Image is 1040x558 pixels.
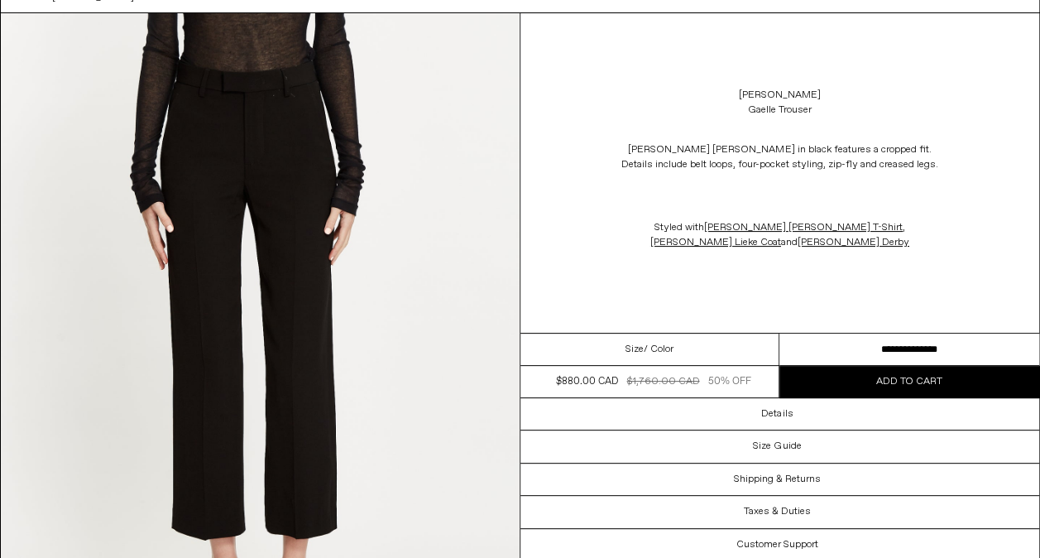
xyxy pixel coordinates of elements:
a: [PERSON_NAME] [739,88,821,103]
span: Size [625,342,644,357]
div: 50% OFF [708,374,751,389]
h3: Customer Support [736,539,818,551]
a: [PERSON_NAME] Lieke Coat [650,236,781,249]
span: [PERSON_NAME] [PERSON_NAME] in black features a cropped fit. Details include belt loops, four-poc... [621,143,937,171]
a: [PERSON_NAME] [PERSON_NAME] T-Shirt [704,221,903,234]
span: Styled with , and [650,221,909,249]
h3: Taxes & Duties [744,506,811,517]
h3: Shipping & Returns [734,474,821,485]
span: / Color [644,342,673,357]
div: $880.00 CAD [556,374,618,389]
span: Add to cart [876,375,942,388]
button: Add to cart [779,366,1039,397]
a: [PERSON_NAME] Derby [798,236,909,249]
h3: Details [761,408,793,420]
div: $1,760.00 CAD [626,374,699,389]
div: Gaelle Trouser [748,103,812,118]
h3: Size Guide [753,440,801,452]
